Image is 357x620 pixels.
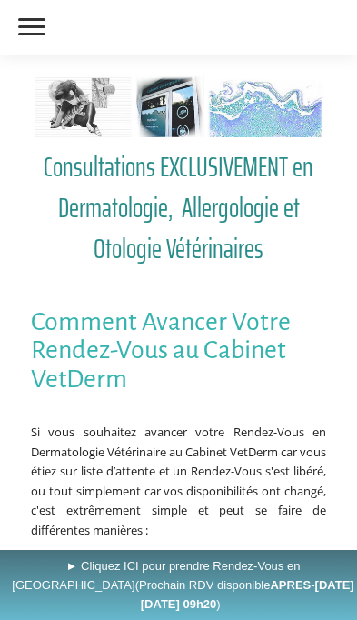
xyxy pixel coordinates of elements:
a: Consultations EXCLUSIVEMENT en Dermatologie, Allergologie et Otologie Vétérinaires [31,146,327,269]
h1: Comment Avancer Votre Rendez-Vous au Cabinet VetDerm [31,308,327,395]
span: Si vous souhaitez avancer votre Rendez-Vous en Dermatologie Vétérinaire au Cabinet VetDerm car vo... [31,424,327,538]
span: ► Cliquez ICI pour prendre Rendez-Vous en [GEOGRAPHIC_DATA] [12,559,353,611]
span: (Prochain RDV disponible ) [135,578,354,611]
